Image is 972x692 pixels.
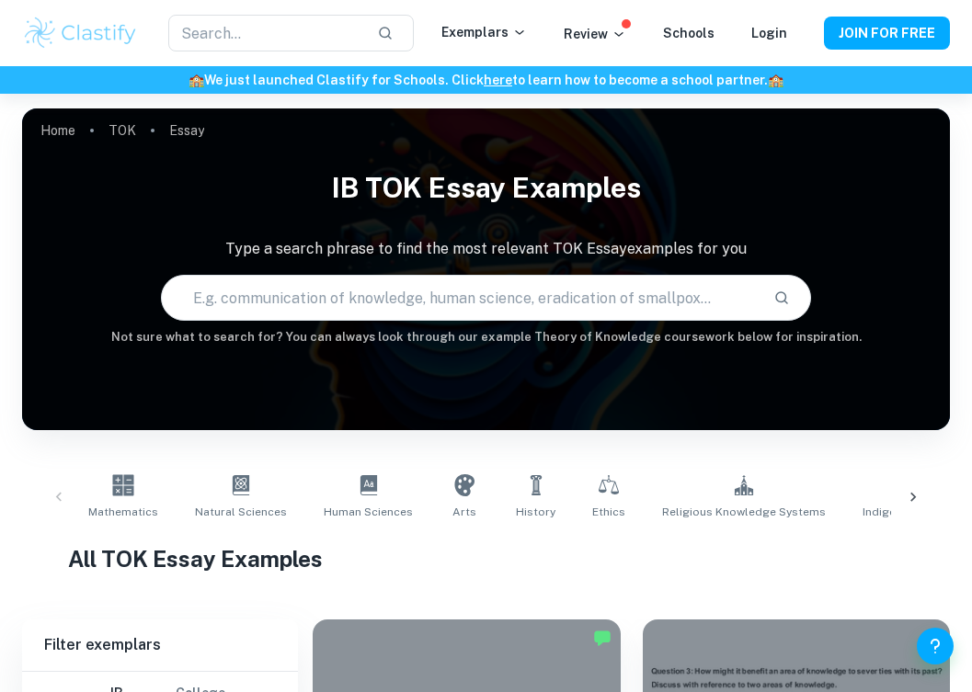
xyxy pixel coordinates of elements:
h6: Not sure what to search for? You can always look through our example Theory of Knowledge coursewo... [22,328,950,346]
p: Review [564,24,626,44]
span: Human Sciences [324,504,413,520]
h1: IB TOK Essay examples [22,160,950,216]
button: JOIN FOR FREE [824,17,950,50]
a: Home [40,118,75,143]
h6: Filter exemplars [22,619,298,671]
span: Arts [452,504,476,520]
input: E.g. communication of knowledge, human science, eradication of smallpox... [162,272,758,323]
h1: All TOK Essay Examples [68,542,903,575]
a: TOK [109,118,136,143]
span: Religious Knowledge Systems [662,504,826,520]
a: Schools [663,26,715,40]
span: 🏫 [189,73,204,87]
span: 🏫 [768,73,783,87]
span: Natural Sciences [195,504,287,520]
span: History [516,504,555,520]
a: Login [751,26,787,40]
button: Help and Feedback [917,628,954,664]
h6: We just launched Clastify for Schools. Click to learn how to become a school partner. [4,70,968,90]
a: here [484,73,512,87]
img: Marked [593,629,612,647]
p: Type a search phrase to find the most relevant TOK Essay examples for you [22,238,950,260]
span: Mathematics [88,504,158,520]
button: Search [766,282,797,313]
p: Essay [169,120,204,141]
span: Ethics [592,504,625,520]
p: Exemplars [441,22,527,42]
input: Search... [168,15,362,51]
img: Clastify logo [22,15,139,51]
